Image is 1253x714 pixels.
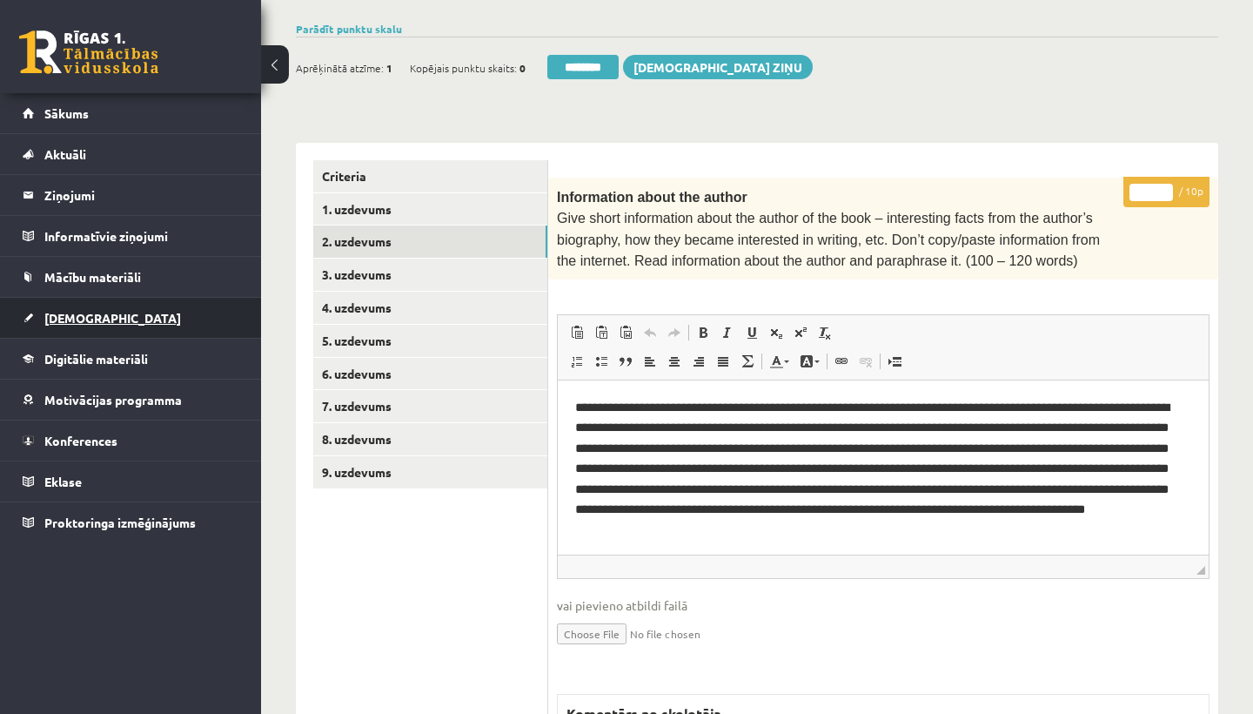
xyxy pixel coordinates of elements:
a: Align Right [687,350,711,373]
a: Eklase [23,461,239,502]
span: Aprēķinātā atzīme: [296,55,384,81]
a: 4. uzdevums [313,292,547,324]
a: Bold (⌘+B) [691,321,715,344]
legend: Ziņojumi [44,175,239,215]
a: Proktoringa izmēģinājums [23,502,239,542]
a: Ziņojumi [23,175,239,215]
legend: Informatīvie ziņojumi [44,216,239,256]
span: Give short information about the author of the book – interesting facts from the author’s biograp... [557,211,1100,268]
a: Centre [662,350,687,373]
a: Block Quote [613,350,638,373]
a: Subscript [764,321,788,344]
a: Rīgas 1. Tālmācības vidusskola [19,30,158,74]
span: 0 [519,55,526,81]
a: Digitālie materiāli [23,339,239,379]
a: Paste from Word [613,321,638,344]
span: Digitālie materiāli [44,351,148,367]
a: Mācību materiāli [23,257,239,297]
a: Text Colour [764,350,794,373]
a: [DEMOGRAPHIC_DATA] [23,298,239,338]
a: Aktuāli [23,134,239,174]
span: Motivācijas programma [44,392,182,408]
a: Insert Page Break for Printing [882,350,907,373]
span: vai pievieno atbildi failā [557,596,1209,615]
a: Insert/Remove Bulleted List [589,350,613,373]
a: Paste (⌘+V) [565,321,589,344]
a: Paste as plain text (⌘+⌥+⇧+V) [589,321,613,344]
a: Insert/Remove Numbered List [565,350,589,373]
a: 3. uzdevums [313,259,547,291]
a: Link (⌘+K) [829,350,854,373]
span: Mācību materiāli [44,269,141,285]
a: 8. uzdevums [313,423,547,455]
a: Background Colour [794,350,825,373]
a: [DEMOGRAPHIC_DATA] ziņu [623,55,813,79]
a: 6. uzdevums [313,358,547,390]
a: 7. uzdevums [313,390,547,422]
span: Konferences [44,433,117,448]
a: 1. uzdevums [313,193,547,226]
a: Remove Format [813,321,837,344]
a: Parādīt punktu skalu [296,22,402,36]
span: [DEMOGRAPHIC_DATA] [44,310,181,326]
a: Motivācijas programma [23,380,239,420]
a: Superscript [788,321,813,344]
body: Rich Text Editor, wiswyg-editor-47024860257640-1757013084-256 [17,17,632,36]
a: 2. uzdevums [313,226,547,258]
a: Italic (⌘+I) [715,321,740,344]
a: 5. uzdevums [313,325,547,357]
span: Proktoringa izmēģinājums [44,515,196,530]
a: Informatīvie ziņojumi [23,216,239,256]
a: 9. uzdevums [313,456,547,488]
p: / 10p [1123,177,1209,207]
a: Redo (⌘+Y) [662,321,687,344]
span: Sākums [44,105,89,121]
a: Align Left [638,350,662,373]
span: Drag to resize [1196,566,1205,575]
a: Underline (⌘+U) [740,321,764,344]
span: Aktuāli [44,146,86,162]
span: Kopējais punktu skaits: [410,55,517,81]
a: Konferences [23,421,239,461]
a: Sākums [23,93,239,133]
a: Undo (⌘+Z) [638,321,662,344]
span: 1 [386,55,392,81]
a: Unlink [854,350,878,373]
a: Math [735,350,760,373]
iframe: Rich Text Editor, wiswyg-editor-user-answer-47024899768440 [558,381,1209,555]
a: Criteria [313,160,547,192]
a: Justify [711,350,735,373]
span: Information about the author [557,190,747,205]
span: Eklase [44,474,82,489]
